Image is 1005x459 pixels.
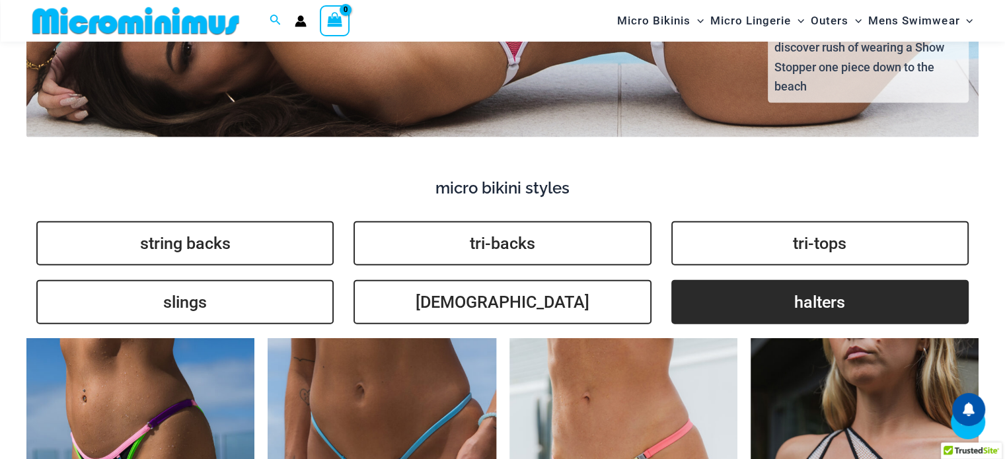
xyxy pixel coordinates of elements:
a: Account icon link [295,15,307,27]
span: Outers [811,4,848,38]
a: Search icon link [270,13,281,29]
span: Menu Toggle [791,4,804,38]
span: Menu Toggle [959,4,973,38]
img: MM SHOP LOGO FLAT [27,6,244,36]
span: Micro Lingerie [710,4,791,38]
a: slings [36,280,334,324]
a: string backs [36,221,334,265]
a: Mens SwimwearMenu ToggleMenu Toggle [865,4,976,38]
h4: micro bikini styles [26,179,979,198]
span: Menu Toggle [690,4,704,38]
a: View Shopping Cart, empty [320,5,350,36]
span: Mens Swimwear [868,4,959,38]
nav: Site Navigation [612,2,979,40]
span: Micro Bikinis [617,4,690,38]
a: halters [671,280,969,324]
a: Micro LingerieMenu ToggleMenu Toggle [707,4,807,38]
a: OutersMenu ToggleMenu Toggle [807,4,865,38]
span: Menu Toggle [848,4,862,38]
a: tri-tops [671,221,969,265]
a: tri-backs [354,221,651,265]
a: [DEMOGRAPHIC_DATA] [354,280,651,324]
a: Micro BikinisMenu ToggleMenu Toggle [614,4,707,38]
